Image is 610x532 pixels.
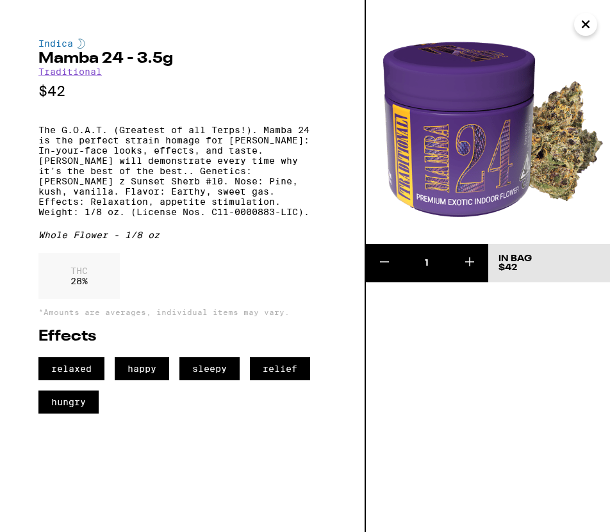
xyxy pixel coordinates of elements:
[8,9,92,19] span: Hi. Need any help?
[38,125,326,217] p: The G.O.A.T. (Greatest of all Terps!). Mamba 24 is the perfect strain homage for [PERSON_NAME]: I...
[38,308,326,316] p: *Amounts are averages, individual items may vary.
[402,257,451,270] div: 1
[574,13,597,36] button: Close
[115,357,169,380] span: happy
[38,329,326,344] h2: Effects
[38,253,120,299] div: 28 %
[78,38,85,49] img: indicaColor.svg
[488,244,610,282] button: In Bag$42
[70,266,88,276] p: THC
[250,357,310,380] span: relief
[499,263,517,272] span: $42
[38,83,326,99] p: $42
[38,230,326,240] div: Whole Flower - 1/8 oz
[38,391,99,414] span: hungry
[179,357,240,380] span: sleepy
[38,38,326,49] div: Indica
[38,51,326,67] h2: Mamba 24 - 3.5g
[38,357,104,380] span: relaxed
[499,254,532,263] div: In Bag
[38,67,102,77] a: Traditional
